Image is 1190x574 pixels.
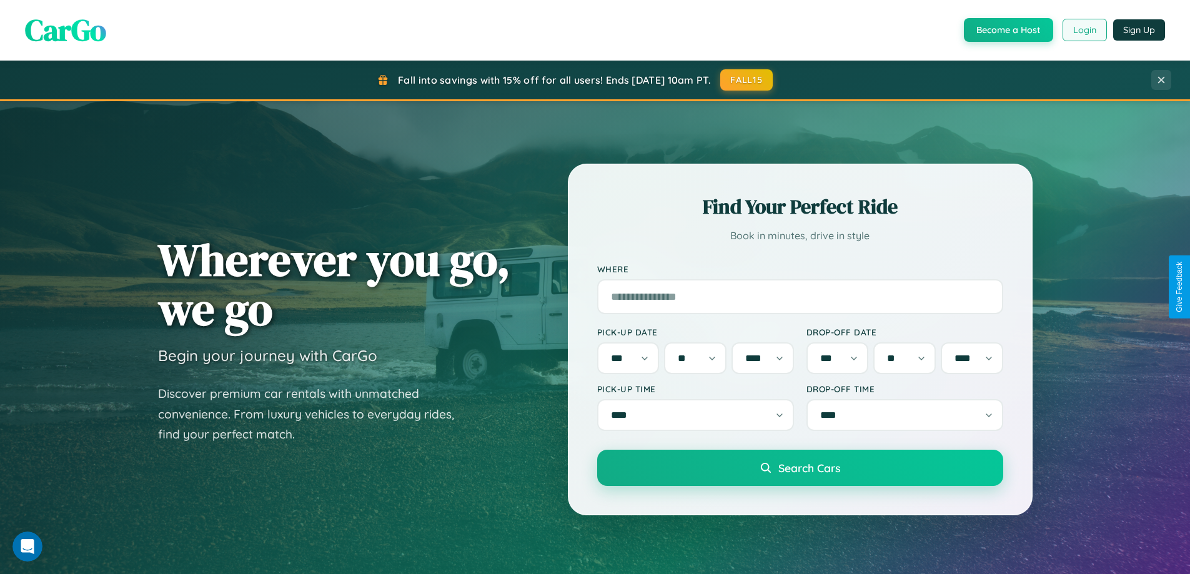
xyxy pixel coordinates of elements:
h3: Begin your journey with CarGo [158,346,377,365]
button: FALL15 [720,69,773,91]
h2: Find Your Perfect Ride [597,193,1003,220]
label: Drop-off Date [806,327,1003,337]
div: Give Feedback [1175,262,1184,312]
label: Pick-up Date [597,327,794,337]
button: Search Cars [597,450,1003,486]
button: Become a Host [964,18,1053,42]
h1: Wherever you go, we go [158,235,510,334]
p: Discover premium car rentals with unmatched convenience. From luxury vehicles to everyday rides, ... [158,383,470,445]
span: Search Cars [778,461,840,475]
span: Fall into savings with 15% off for all users! Ends [DATE] 10am PT. [398,74,711,86]
button: Login [1063,19,1107,41]
span: CarGo [25,9,106,51]
p: Book in minutes, drive in style [597,227,1003,245]
iframe: Intercom live chat [12,532,42,562]
label: Drop-off Time [806,383,1003,394]
label: Where [597,264,1003,274]
label: Pick-up Time [597,383,794,394]
button: Sign Up [1113,19,1165,41]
